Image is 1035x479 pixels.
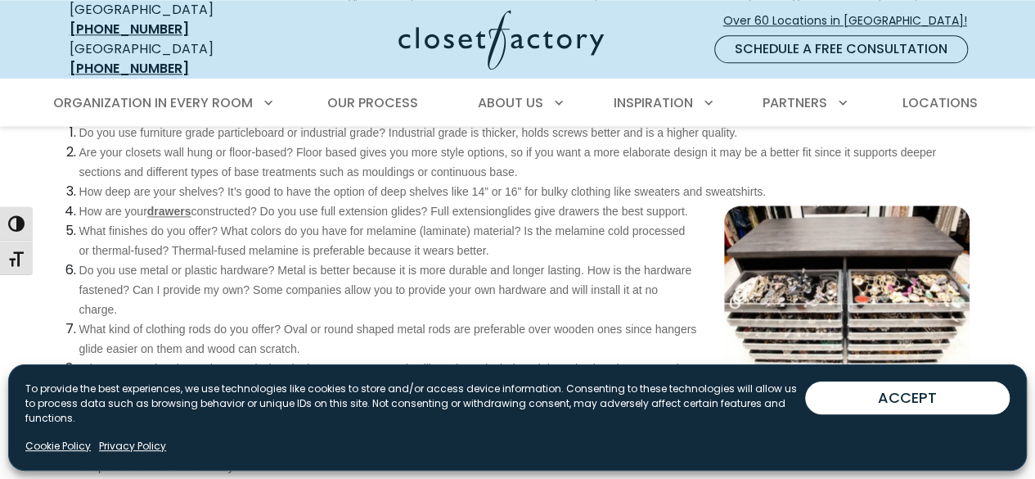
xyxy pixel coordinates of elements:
[79,362,679,395] span: What accessories do you have and what do they cost? Accessories like valet rods, belt and tie rac...
[763,93,827,112] span: Partners
[478,93,543,112] span: About Us
[25,382,805,426] p: To provide the best experiences, we use technologies like cookies to store and/or access device i...
[147,205,191,218] span: drawers
[79,205,191,218] span: How are your
[79,264,692,316] span: Do you use metal or plastic hardware? Metal is better because it is more durable and longer lasti...
[53,93,253,112] span: Organization in Every Room
[25,439,91,454] a: Cookie Policy
[327,93,418,112] span: Our Process
[614,93,693,112] span: Inspiration
[79,441,964,473] span: Do you have a factory onsite or do you get parts from a distribution center? Some companies buy s...
[724,206,970,376] img: Top-12 Questions to Ask Your Custom Closet Company Closet Factory
[70,59,189,78] a: [PHONE_NUMBER]
[70,20,189,38] a: [PHONE_NUMBER]
[902,93,977,112] span: Locations
[191,205,687,218] span: constructed? Do you use full extension glides? Full extension glides give drawers the best support.
[79,126,737,139] span: Do you use furniture grade particleboard or industrial grade? Industrial grade is thicker, holds ...
[42,80,994,126] nav: Primary Menu
[79,185,766,198] span: How deep are your shelves? It’s good to have the option of deep shelves like 14” or 16” for bulky...
[79,146,936,178] span: Are your closets wall hung or floor-based? Floor based gives you more style options, so if you wa...
[714,35,968,63] a: Schedule a Free Consultation
[398,10,604,70] img: Closet Factory Logo
[79,224,686,257] span: What finishes do you offer? What colors do you have for melamine (laminate) material? Is the mela...
[99,439,166,454] a: Privacy Policy
[723,12,980,29] span: Over 60 Locations in [GEOGRAPHIC_DATA]!
[805,382,1010,414] button: ACCEPT
[70,39,270,79] div: [GEOGRAPHIC_DATA]
[722,7,981,35] a: Over 60 Locations in [GEOGRAPHIC_DATA]!
[79,323,697,355] span: What kind of clothing rods do you offer? Oval or round shaped metal rods are preferable over wood...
